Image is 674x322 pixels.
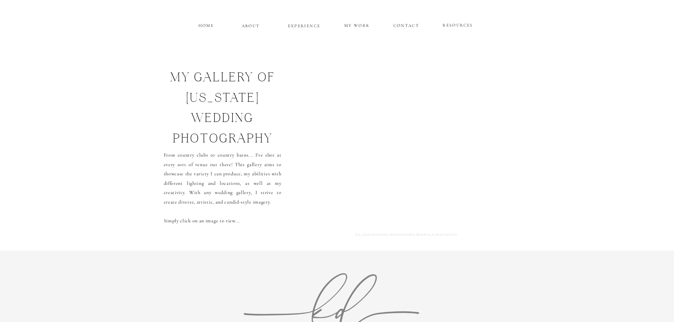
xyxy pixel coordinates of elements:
a: CONTACT [393,22,419,28]
h1: my gallery of [US_STATE] wedding photography [154,69,292,149]
a: EXPERIENCE [287,22,321,28]
a: RESOURCES [442,21,474,27]
a: ABOUT [242,22,260,28]
a: MY WORK [344,22,371,28]
p: From country clubs to country barns... I've shot at every sort of venue out there! This gallery a... [164,151,282,216]
a: HOME [197,22,215,28]
a: [US_STATE] WEDDING PHOTOGRAPHY, [PERSON_NAME] PHOTOS [356,232,472,240]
